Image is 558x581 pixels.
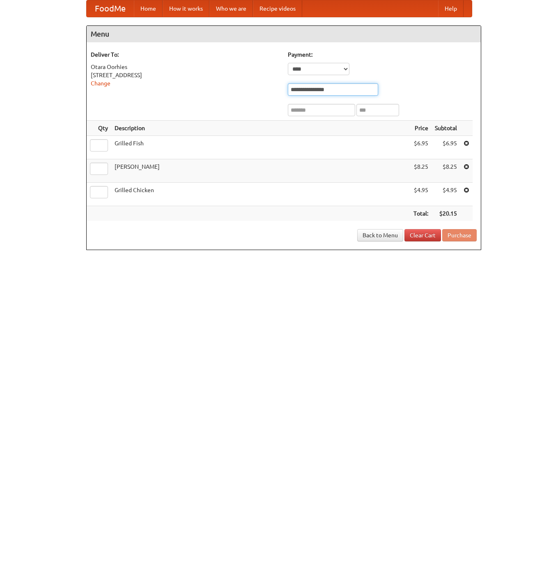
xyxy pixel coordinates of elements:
td: $8.25 [432,159,460,183]
a: Who we are [209,0,253,17]
h5: Deliver To: [91,51,280,59]
a: Recipe videos [253,0,302,17]
th: Price [410,121,432,136]
td: Grilled Fish [111,136,410,159]
td: [PERSON_NAME] [111,159,410,183]
td: $4.95 [410,183,432,206]
a: Clear Cart [404,229,441,241]
th: Qty [87,121,111,136]
a: Change [91,80,110,87]
th: Description [111,121,410,136]
th: Subtotal [432,121,460,136]
th: Total: [410,206,432,221]
div: [STREET_ADDRESS] [91,71,280,79]
th: $20.15 [432,206,460,221]
a: FoodMe [87,0,134,17]
h5: Payment: [288,51,477,59]
h4: Menu [87,26,481,42]
td: Grilled Chicken [111,183,410,206]
a: Help [438,0,464,17]
a: Home [134,0,163,17]
td: $6.95 [432,136,460,159]
td: $8.25 [410,159,432,183]
button: Purchase [442,229,477,241]
td: $6.95 [410,136,432,159]
a: Back to Menu [357,229,403,241]
td: $4.95 [432,183,460,206]
a: How it works [163,0,209,17]
div: Otara Oorhies [91,63,280,71]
